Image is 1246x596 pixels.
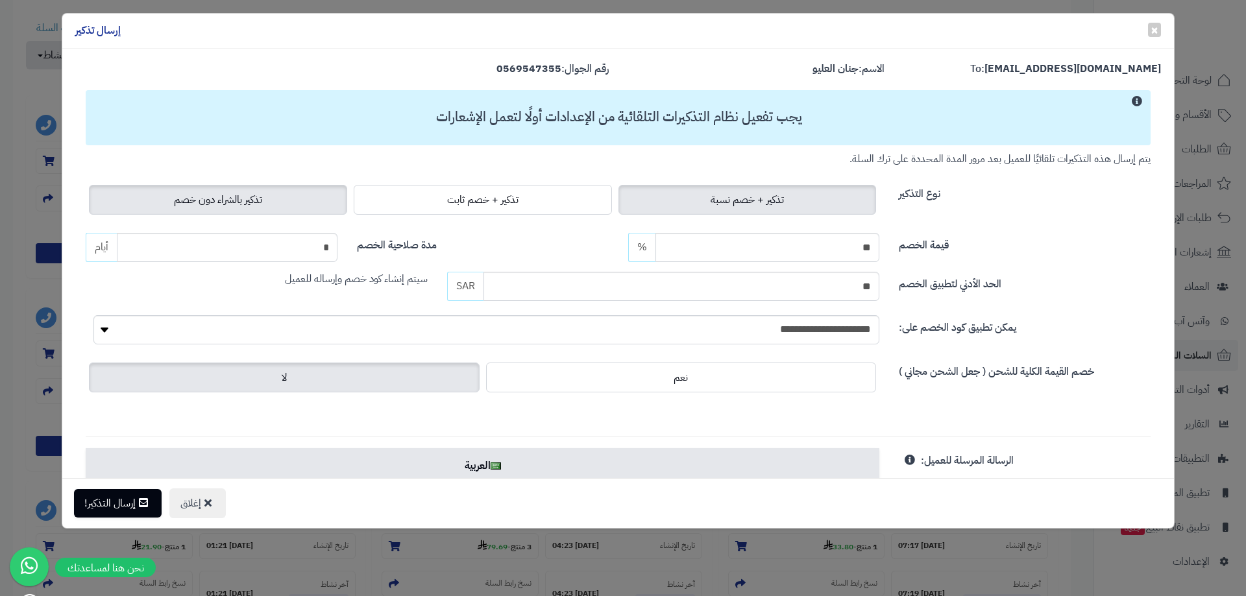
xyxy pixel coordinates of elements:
strong: جنان العليو [812,61,859,77]
span: تذكير + خصم ثابت [447,192,519,208]
label: نوع التذكير [899,182,940,202]
button: إرسال التذكير! [74,489,162,518]
label: مدة صلاحية الخصم [357,233,437,253]
small: يتم إرسال هذه التذكيرات تلقائيًا للعميل بعد مرور المدة المحددة على ترك السلة. [849,151,1151,167]
img: ar.png [491,462,501,470]
span: سيتم إنشاء كود خصم وإرساله للعميل [285,271,428,287]
span: % [637,239,647,255]
span: تذكير بالشراء دون خصم [174,192,262,208]
a: العربية [86,448,879,483]
span: أيام [86,233,117,262]
span: SAR [447,272,483,301]
label: الحد الأدني لتطبيق الخصم [899,272,1001,292]
label: الرسالة المرسلة للعميل: [921,448,1014,468]
span: تذكير + خصم نسبة [711,192,784,208]
label: To: [970,62,1161,77]
label: رقم الجوال: [496,62,609,77]
label: قيمة الخصم [899,233,949,253]
label: يمكن تطبيق كود الخصم على: [899,315,1016,335]
span: لا [282,370,287,385]
span: × [1151,20,1158,40]
h4: إرسال تذكير [75,23,121,38]
label: خصم القيمة الكلية للشحن ( جعل الشحن مجاني ) [899,359,1094,379]
strong: 0569547355 [496,61,561,77]
strong: [EMAIL_ADDRESS][DOMAIN_NAME] [984,61,1161,77]
h3: يجب تفعيل نظام التذكيرات التلقائية من الإعدادات أولًا لتعمل الإشعارات [92,110,1145,125]
span: نعم [674,370,688,385]
button: إغلاق [169,488,226,518]
label: الاسم: [812,62,885,77]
